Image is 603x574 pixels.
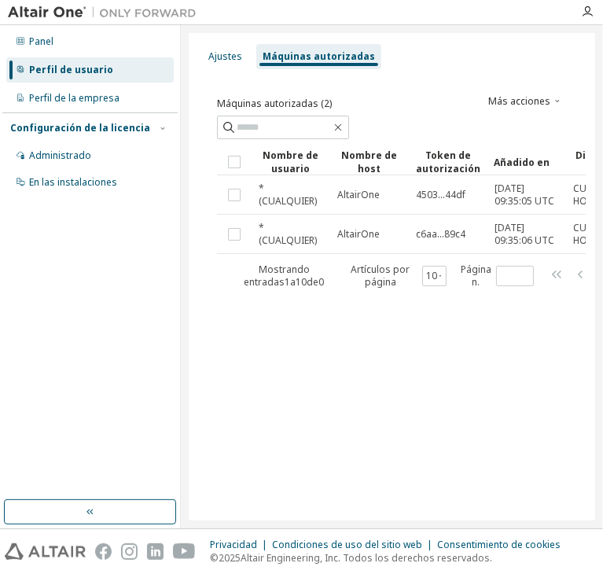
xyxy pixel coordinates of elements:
[263,50,375,63] font: Máquinas autorizadas
[337,227,380,241] font: AltairOne
[426,269,437,282] font: 10
[210,551,219,565] font: ©
[263,149,319,175] font: Nombre de usuario
[461,263,491,289] font: Página n.
[244,263,310,289] font: Mostrando entradas
[29,149,91,162] font: Administrado
[259,221,317,247] font: * (CUALQUIER)
[285,275,290,289] font: 1
[217,97,332,110] font: Máquinas autorizadas (2)
[29,91,119,105] font: Perfil de la empresa
[95,543,112,560] img: facebook.svg
[121,543,138,560] img: instagram.svg
[210,538,257,551] font: Privacidad
[296,275,307,289] font: 10
[489,94,551,107] font: Más acciones
[494,156,550,169] font: Añadido en
[495,182,554,208] font: [DATE] 09:35:05 UTC
[208,50,242,63] font: Ajustes
[272,538,422,551] font: Condiciones de uso del sitio web
[173,543,196,560] img: youtube.svg
[259,182,317,208] font: * (CUALQUIER)
[416,188,465,201] font: 4503...44df
[337,188,380,201] font: AltairOne
[290,275,296,289] font: a
[351,263,410,289] font: Artículos por página
[437,538,561,551] font: Consentimiento de cookies
[318,275,324,289] font: 0
[29,175,117,189] font: En las instalaciones
[495,221,554,247] font: [DATE] 09:35:06 UTC
[307,275,318,289] font: de
[5,543,86,560] img: altair_logo.svg
[8,5,204,20] img: Altair Uno
[416,227,465,241] font: c6aa...89c4
[342,149,398,175] font: Nombre de host
[416,149,480,175] font: Token de autorización
[488,94,564,108] button: Más acciones
[29,63,113,76] font: Perfil de usuario
[29,35,53,48] font: Panel
[147,543,164,560] img: linkedin.svg
[10,121,150,134] font: Configuración de la licencia
[241,551,492,565] font: Altair Engineering, Inc. Todos los derechos reservados.
[219,551,241,565] font: 2025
